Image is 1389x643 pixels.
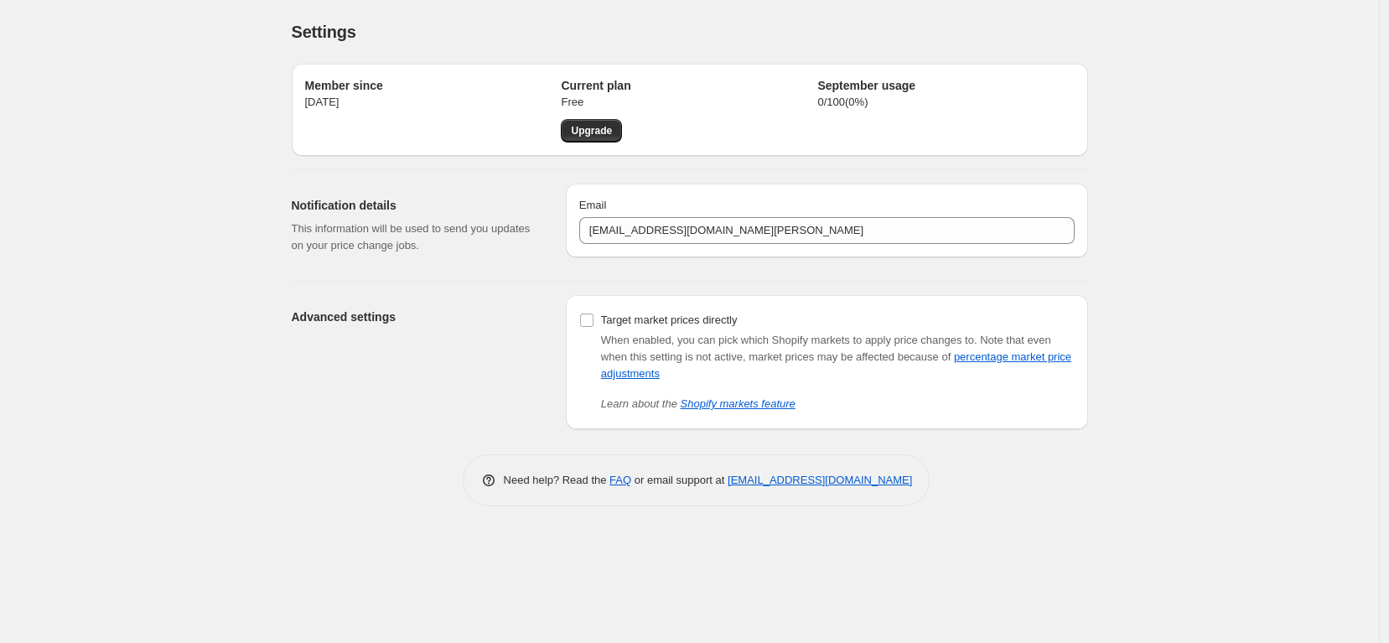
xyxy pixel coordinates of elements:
h2: Current plan [561,77,817,94]
span: Target market prices directly [601,314,738,326]
p: [DATE] [305,94,562,111]
i: Learn about the [601,397,796,410]
a: Shopify markets feature [681,397,796,410]
span: Email [579,199,607,211]
p: This information will be used to send you updates on your price change jobs. [292,220,539,254]
p: Free [561,94,817,111]
h2: Notification details [292,197,539,214]
span: Settings [292,23,356,41]
span: or email support at [631,474,728,486]
a: [EMAIL_ADDRESS][DOMAIN_NAME] [728,474,912,486]
p: 0 / 100 ( 0 %) [817,94,1074,111]
span: Note that even when this setting is not active, market prices may be affected because of [601,334,1071,380]
span: Need help? Read the [504,474,610,486]
a: FAQ [609,474,631,486]
h2: September usage [817,77,1074,94]
h2: Advanced settings [292,309,539,325]
h2: Member since [305,77,562,94]
a: Upgrade [561,119,622,143]
span: Upgrade [571,124,612,137]
span: When enabled, you can pick which Shopify markets to apply price changes to. [601,334,977,346]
